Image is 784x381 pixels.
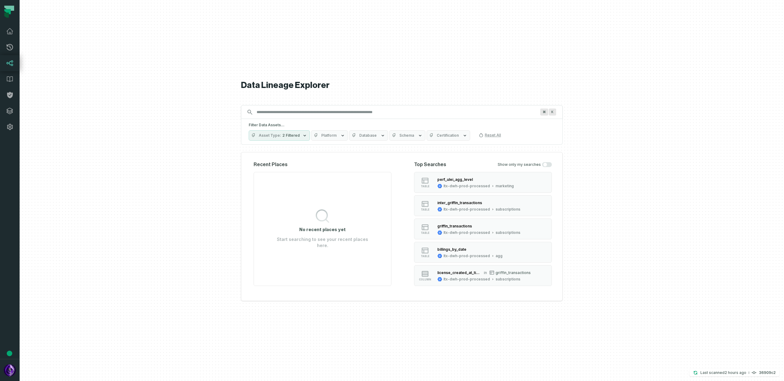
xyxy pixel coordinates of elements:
button: Last scanned[DATE] 4:20:08 PM36909c2 [689,369,779,376]
div: Tooltip anchor [7,351,12,356]
span: Press ⌘ + K to focus the search bar [540,109,548,116]
p: Last scanned [700,370,746,376]
span: Press ⌘ + K to focus the search bar [549,109,556,116]
img: avatar of Ofir Or [4,364,16,376]
relative-time: Aug 13, 2025, 4:20 PM GMT+3 [725,370,746,375]
h1: Data Lineage Explorer [241,80,563,91]
h4: 36909c2 [759,371,776,375]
